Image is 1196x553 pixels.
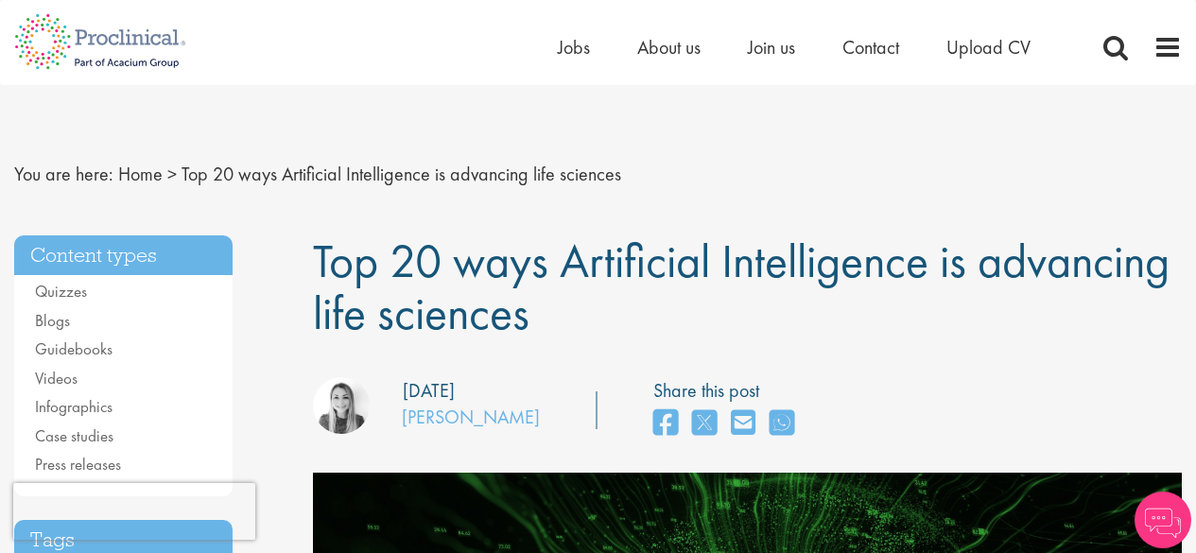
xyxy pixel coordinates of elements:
span: Top 20 ways Artificial Intelligence is advancing life sciences [313,231,1170,343]
span: Top 20 ways Artificial Intelligence is advancing life sciences [182,162,621,186]
a: Guidebooks [35,338,113,359]
span: You are here: [14,162,113,186]
a: Blogs [35,310,70,331]
a: [PERSON_NAME] [402,405,540,429]
a: Upload CV [946,35,1031,60]
a: Join us [748,35,795,60]
a: Case studies [35,425,113,446]
a: Quizzes [35,281,87,302]
a: Press releases [35,454,121,475]
iframe: reCAPTCHA [13,483,255,540]
a: Infographics [35,396,113,417]
a: breadcrumb link [118,162,163,186]
a: share on facebook [653,404,678,444]
a: About us [637,35,701,60]
h3: Content types [14,235,233,276]
a: share on email [731,404,755,444]
label: Share this post [653,377,804,405]
img: Chatbot [1135,492,1191,548]
span: > [167,162,177,186]
a: share on whats app [770,404,794,444]
a: Contact [842,35,899,60]
div: [DATE] [403,377,455,405]
a: Jobs [558,35,590,60]
a: Videos [35,368,78,389]
img: Hannah Burke [313,377,370,434]
a: share on twitter [692,404,717,444]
